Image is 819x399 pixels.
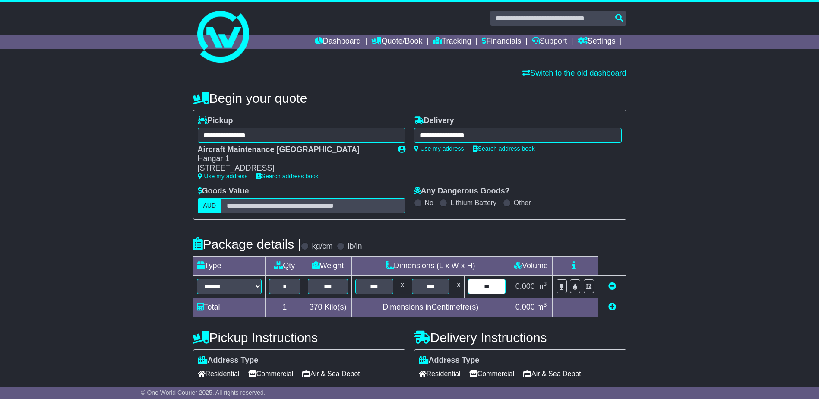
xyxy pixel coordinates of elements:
div: [STREET_ADDRESS] [198,164,389,173]
label: Delivery [414,116,454,126]
h4: Package details | [193,237,301,251]
td: Weight [304,256,352,275]
td: Kilo(s) [304,298,352,317]
div: Aircraft Maintenance [GEOGRAPHIC_DATA] [198,145,389,155]
a: Dashboard [315,35,361,49]
span: Residential [419,367,461,380]
a: Tracking [433,35,471,49]
sup: 3 [544,281,547,287]
a: Use my address [414,145,464,152]
label: Address Type [198,356,259,365]
label: Goods Value [198,187,249,196]
a: Support [532,35,567,49]
label: lb/in [348,242,362,251]
span: 0.000 [515,282,535,291]
span: Air & Sea Depot [523,367,581,380]
a: Search address book [256,173,319,180]
td: Dimensions in Centimetre(s) [352,298,509,317]
a: Settings [578,35,616,49]
a: Quote/Book [371,35,422,49]
td: 1 [265,298,304,317]
td: Dimensions (L x W x H) [352,256,509,275]
td: Qty [265,256,304,275]
a: Remove this item [608,282,616,291]
label: kg/cm [312,242,332,251]
sup: 3 [544,301,547,308]
a: Financials [482,35,521,49]
td: x [453,275,464,298]
td: Total [193,298,265,317]
span: Air & Sea Depot [302,367,360,380]
span: Residential [198,367,240,380]
td: x [397,275,408,298]
h4: Pickup Instructions [193,330,405,345]
span: m [537,282,547,291]
span: © One World Courier 2025. All rights reserved. [141,389,266,396]
div: Hangar 1 [198,154,389,164]
a: Switch to the old dashboard [522,69,626,77]
span: 370 [310,303,323,311]
label: AUD [198,198,222,213]
td: Type [193,256,265,275]
label: Any Dangerous Goods? [414,187,510,196]
label: Lithium Battery [450,199,496,207]
label: Address Type [419,356,480,365]
span: m [537,303,547,311]
label: Pickup [198,116,233,126]
h4: Begin your quote [193,91,626,105]
label: Other [514,199,531,207]
td: Volume [509,256,553,275]
span: Commercial [469,367,514,380]
label: No [425,199,433,207]
a: Use my address [198,173,248,180]
a: Add new item [608,303,616,311]
span: 0.000 [515,303,535,311]
span: Commercial [248,367,293,380]
a: Search address book [473,145,535,152]
h4: Delivery Instructions [414,330,626,345]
